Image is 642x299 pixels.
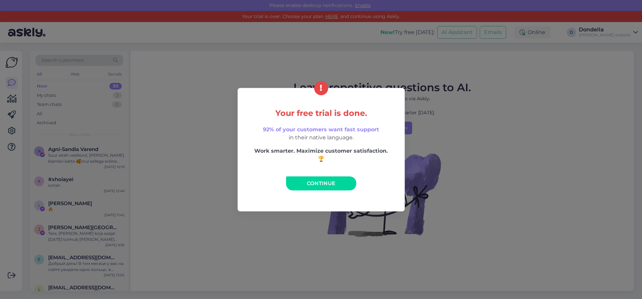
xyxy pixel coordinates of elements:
[252,147,390,163] p: Work smarter. Maximize customer satisfaction. 🏆
[252,109,390,118] h5: Your free trial is done.
[263,126,379,133] span: 92% of your customers want fast support
[286,176,356,190] a: Continue
[307,180,336,186] span: Continue
[252,126,390,142] p: in their native language.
